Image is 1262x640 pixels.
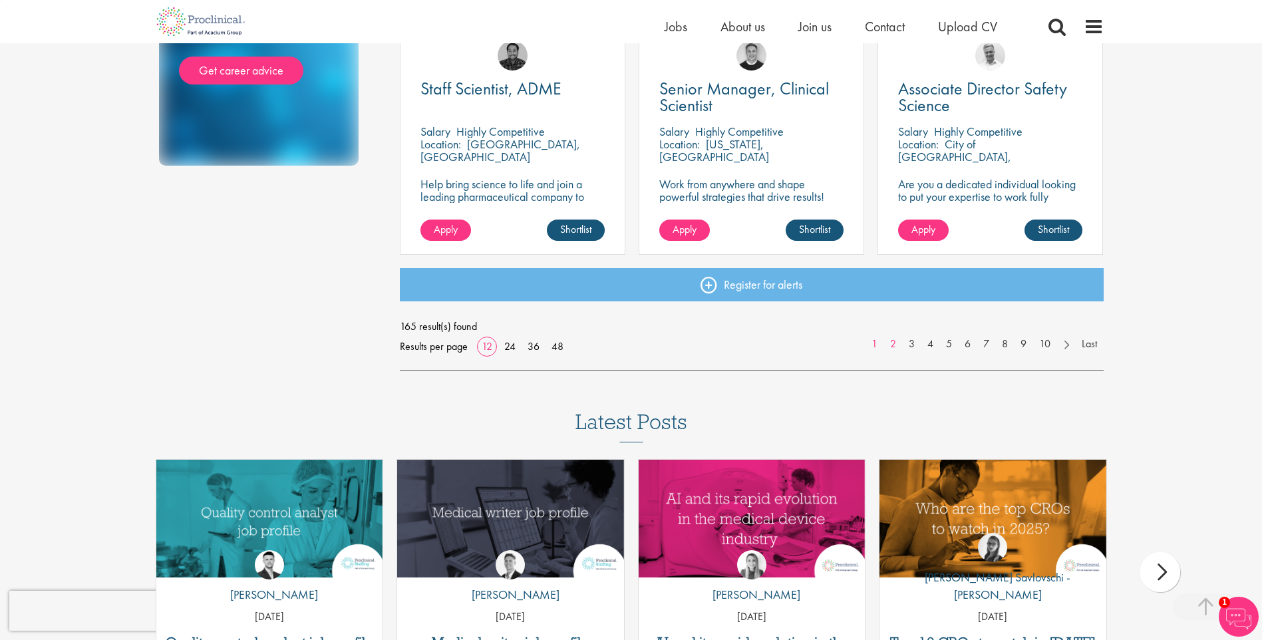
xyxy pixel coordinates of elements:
[898,124,928,139] span: Salary
[659,220,710,241] a: Apply
[420,220,471,241] a: Apply
[898,136,939,152] span: Location:
[420,80,605,97] a: Staff Scientist, ADME
[9,591,180,631] iframe: reCAPTCHA
[420,136,580,164] p: [GEOGRAPHIC_DATA], [GEOGRAPHIC_DATA]
[1032,337,1057,352] a: 10
[400,337,468,357] span: Results per page
[400,268,1104,301] a: Register for alerts
[156,460,383,577] a: Link to a post
[703,586,800,603] p: [PERSON_NAME]
[879,569,1106,603] p: [PERSON_NAME] Savlovschi - [PERSON_NAME]
[420,77,561,100] span: Staff Scientist, ADME
[703,550,800,610] a: Hannah Burke [PERSON_NAME]
[865,18,905,35] a: Contact
[934,124,1023,139] p: Highly Competitive
[898,178,1082,241] p: Are you a dedicated individual looking to put your expertise to work fully flexibly in a remote p...
[673,222,697,236] span: Apply
[737,550,766,579] img: Hannah Burke
[865,337,884,352] a: 1
[420,136,461,152] span: Location:
[977,337,996,352] a: 7
[659,178,844,228] p: Work from anywhere and shape powerful strategies that drive results! Enjoy the freedom of remote ...
[898,220,949,241] a: Apply
[898,136,1011,177] p: City of [GEOGRAPHIC_DATA], [GEOGRAPHIC_DATA]
[720,18,765,35] a: About us
[898,80,1082,114] a: Associate Director Safety Science
[1140,552,1180,592] div: next
[639,609,866,625] p: [DATE]
[798,18,832,35] a: Join us
[911,222,935,236] span: Apply
[659,124,689,139] span: Salary
[523,339,544,353] a: 36
[736,41,766,71] img: Bo Forsen
[879,460,1106,577] img: Top 10 CROs 2025 | Proclinical
[659,136,769,164] p: [US_STATE], [GEOGRAPHIC_DATA]
[879,609,1106,625] p: [DATE]
[958,337,977,352] a: 6
[695,124,784,139] p: Highly Competitive
[496,550,525,579] img: George Watson
[902,337,921,352] a: 3
[1014,337,1033,352] a: 9
[978,533,1007,562] img: Theodora Savlovschi - Wicks
[156,460,383,577] img: quality control analyst job profile
[547,339,568,353] a: 48
[255,550,284,579] img: Joshua Godden
[1219,597,1230,608] span: 1
[995,337,1015,352] a: 8
[659,136,700,152] span: Location:
[420,124,450,139] span: Salary
[659,77,829,116] span: Senior Manager, Clinical Scientist
[500,339,520,353] a: 24
[179,57,303,84] a: Get career advice
[975,41,1005,71] img: Joshua Bye
[879,460,1106,577] a: Link to a post
[883,337,903,352] a: 2
[939,337,959,352] a: 5
[220,586,318,603] p: [PERSON_NAME]
[665,18,687,35] a: Jobs
[420,178,605,241] p: Help bring science to life and join a leading pharmaceutical company to play a key role in delive...
[397,460,624,577] img: Medical writer job profile
[498,41,528,71] img: Mike Raletz
[659,80,844,114] a: Senior Manager, Clinical Scientist
[639,460,866,577] img: AI and Its Impact on the Medical Device Industry | Proclinical
[921,337,940,352] a: 4
[400,317,1104,337] span: 165 result(s) found
[434,222,458,236] span: Apply
[575,410,687,442] h3: Latest Posts
[1075,337,1104,352] a: Last
[639,460,866,577] a: Link to a post
[938,18,997,35] a: Upload CV
[156,609,383,625] p: [DATE]
[1219,597,1259,637] img: Chatbot
[397,460,624,577] a: Link to a post
[1025,220,1082,241] a: Shortlist
[397,609,624,625] p: [DATE]
[462,550,559,610] a: George Watson [PERSON_NAME]
[462,586,559,603] p: [PERSON_NAME]
[879,533,1106,609] a: Theodora Savlovschi - Wicks [PERSON_NAME] Savlovschi - [PERSON_NAME]
[456,124,545,139] p: Highly Competitive
[786,220,844,241] a: Shortlist
[477,339,497,353] a: 12
[547,220,605,241] a: Shortlist
[220,550,318,610] a: Joshua Godden [PERSON_NAME]
[898,77,1067,116] span: Associate Director Safety Science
